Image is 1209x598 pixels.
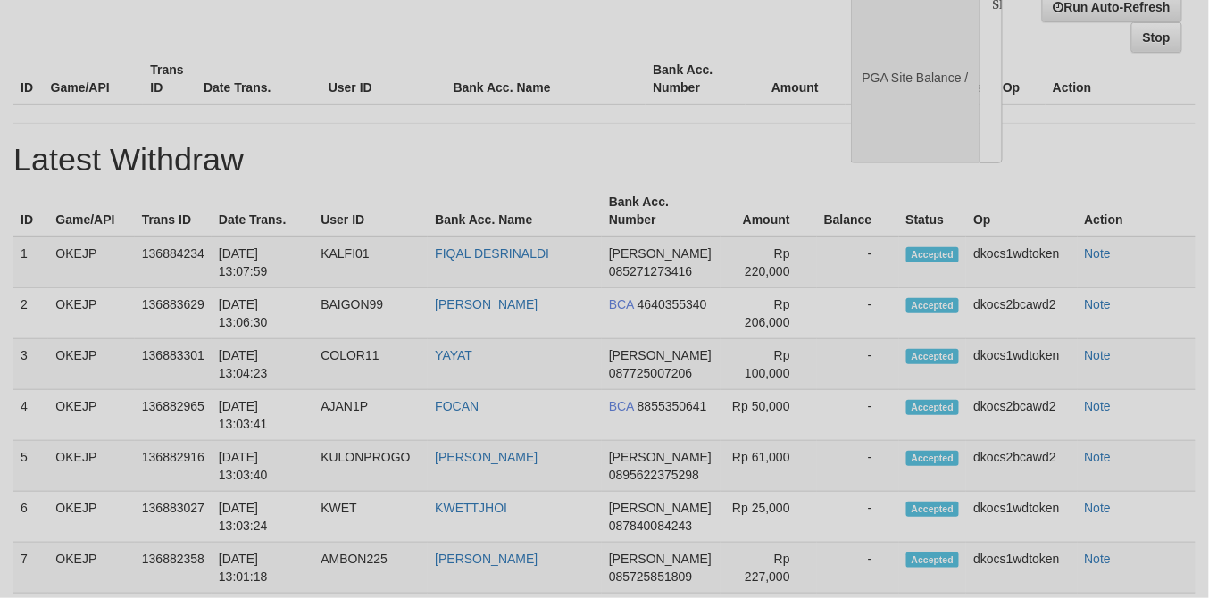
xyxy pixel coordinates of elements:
span: 4640355340 [638,297,707,311]
td: Rp 227,000 [721,543,817,594]
td: 136884234 [135,237,212,288]
span: Accepted [906,400,960,415]
a: Note [1085,552,1112,566]
td: dkocs1wdtoken [966,543,1077,594]
a: Stop [1131,22,1182,53]
td: 136882916 [135,441,212,492]
td: OKEJP [48,288,135,339]
td: 4 [13,390,48,441]
a: Note [1085,297,1112,311]
span: 0895622375298 [609,468,699,482]
span: 087840084243 [609,519,692,533]
th: Bank Acc. Number [602,186,721,237]
td: - [817,441,899,492]
th: Game/API [44,54,144,104]
span: Accepted [906,298,960,313]
th: User ID [321,54,446,104]
a: FIQAL DESRINALDI [435,246,549,261]
th: Date Trans. [212,186,313,237]
th: Balance [846,54,938,104]
td: dkocs1wdtoken [966,339,1077,390]
th: Game/API [48,186,135,237]
td: - [817,237,899,288]
span: [PERSON_NAME] [609,501,712,515]
a: Note [1085,348,1112,362]
td: OKEJP [48,390,135,441]
td: OKEJP [48,441,135,492]
th: Bank Acc. Number [646,54,746,104]
td: 3 [13,339,48,390]
a: Note [1085,246,1112,261]
th: Trans ID [143,54,196,104]
td: 136882965 [135,390,212,441]
td: KALFI01 [313,237,428,288]
th: Amount [746,54,846,104]
a: Note [1085,450,1112,464]
td: OKEJP [48,339,135,390]
td: OKEJP [48,492,135,543]
td: [DATE] 13:06:30 [212,288,313,339]
td: 1 [13,237,48,288]
td: dkocs2bcawd2 [966,441,1077,492]
a: Note [1085,501,1112,515]
th: Bank Acc. Name [428,186,602,237]
td: Rp 25,000 [721,492,817,543]
td: Rp 220,000 [721,237,817,288]
th: Action [1046,54,1196,104]
td: 5 [13,441,48,492]
td: dkocs1wdtoken [966,237,1077,288]
td: OKEJP [48,543,135,594]
td: 6 [13,492,48,543]
td: [DATE] 13:04:23 [212,339,313,390]
td: 7 [13,543,48,594]
span: BCA [609,399,634,413]
th: Trans ID [135,186,212,237]
span: 087725007206 [609,366,692,380]
span: [PERSON_NAME] [609,450,712,464]
td: KULONPROGO [313,441,428,492]
th: Op [966,186,1077,237]
td: - [817,492,899,543]
td: 2 [13,288,48,339]
h1: Latest Withdraw [13,142,1196,178]
td: [DATE] 13:01:18 [212,543,313,594]
td: KWET [313,492,428,543]
td: 136883027 [135,492,212,543]
td: Rp 100,000 [721,339,817,390]
td: [DATE] 13:03:24 [212,492,313,543]
td: [DATE] 13:03:40 [212,441,313,492]
th: ID [13,186,48,237]
td: 136882358 [135,543,212,594]
span: [PERSON_NAME] [609,246,712,261]
td: [DATE] 13:07:59 [212,237,313,288]
a: [PERSON_NAME] [435,297,538,311]
a: YAYAT [435,348,472,362]
td: 136883301 [135,339,212,390]
th: Amount [721,186,817,237]
td: COLOR11 [313,339,428,390]
a: FOCAN [435,399,479,413]
td: AJAN1P [313,390,428,441]
td: dkocs2bcawd2 [966,288,1077,339]
th: User ID [313,186,428,237]
span: [PERSON_NAME] [609,552,712,566]
span: BCA [609,297,634,311]
span: [PERSON_NAME] [609,348,712,362]
th: Action [1078,186,1196,237]
td: Rp 206,000 [721,288,817,339]
th: Op [996,54,1046,104]
th: Balance [817,186,899,237]
a: [PERSON_NAME] [435,552,538,566]
td: 136883629 [135,288,212,339]
td: AMBON225 [313,543,428,594]
td: dkocs2bcawd2 [966,390,1077,441]
span: Accepted [906,552,960,568]
td: [DATE] 13:03:41 [212,390,313,441]
td: Rp 50,000 [721,390,817,441]
a: KWETTJHOI [435,501,507,515]
a: Note [1085,399,1112,413]
span: 085725851809 [609,569,692,584]
td: - [817,339,899,390]
td: BAIGON99 [313,288,428,339]
td: OKEJP [48,237,135,288]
